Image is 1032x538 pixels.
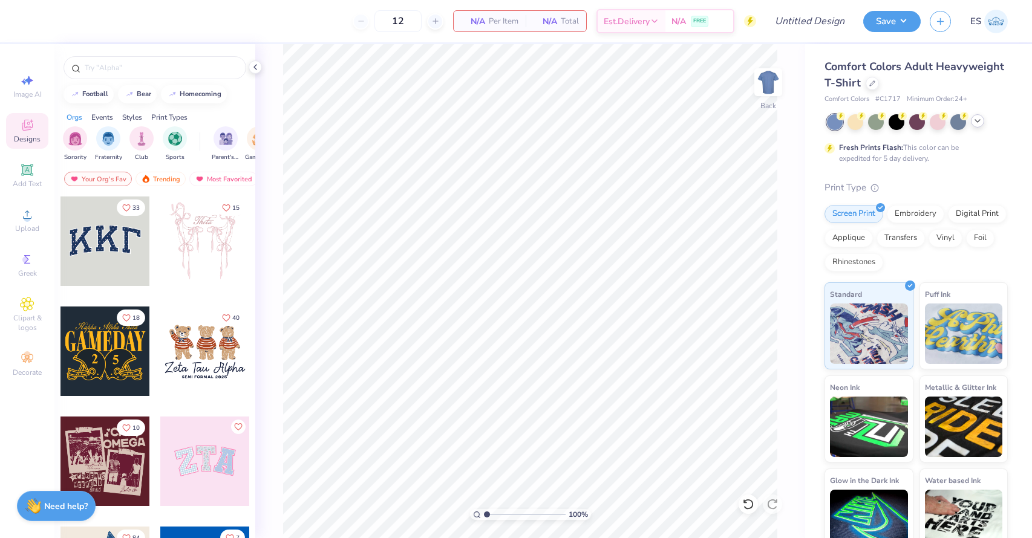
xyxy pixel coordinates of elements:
div: homecoming [180,91,221,97]
span: ES [970,15,981,28]
button: football [64,85,114,103]
div: filter for Parent's Weekend [212,126,240,162]
span: 10 [132,425,140,431]
img: trend_line.gif [168,91,177,98]
button: homecoming [161,85,227,103]
span: 33 [132,205,140,211]
span: Fraternity [95,153,122,162]
div: Print Types [151,112,188,123]
img: Parent's Weekend Image [219,132,233,146]
span: Sports [166,153,185,162]
button: Like [117,199,145,216]
img: Club Image [135,132,148,146]
div: This color can be expedited for 5 day delivery. [839,142,988,164]
button: Like [117,420,145,436]
button: bear [118,85,157,103]
div: Rhinestones [825,253,883,271]
span: Game Day [245,153,273,162]
img: trend_line.gif [125,91,134,98]
span: # C1717 [875,94,901,105]
img: most_fav.gif [70,175,79,183]
img: Puff Ink [925,303,1003,364]
div: Digital Print [948,205,1007,223]
div: filter for Fraternity [95,126,122,162]
span: Puff Ink [925,288,950,300]
div: filter for Sports [163,126,187,162]
span: N/A [533,15,557,28]
button: Like [117,310,145,326]
div: Transfers [877,229,925,247]
span: 40 [232,315,240,321]
img: Back [756,70,780,94]
span: 100 % [569,509,588,520]
div: Orgs [67,112,82,123]
div: Most Favorited [189,172,258,186]
input: – – [374,10,422,32]
div: filter for Club [129,126,154,162]
strong: Fresh Prints Flash: [839,143,903,152]
div: Applique [825,229,873,247]
div: Back [760,100,776,111]
span: Designs [14,134,41,144]
button: filter button [245,126,273,162]
span: Add Text [13,179,42,189]
span: Glow in the Dark Ink [830,474,899,487]
div: Events [91,112,113,123]
span: Comfort Colors Adult Heavyweight T-Shirt [825,59,1004,90]
button: Like [217,310,245,326]
button: filter button [63,126,87,162]
div: football [82,91,108,97]
span: Clipart & logos [6,313,48,332]
span: Sorority [64,153,87,162]
span: N/A [461,15,485,28]
button: filter button [95,126,122,162]
div: filter for Sorority [63,126,87,162]
span: Standard [830,288,862,300]
button: filter button [163,126,187,162]
span: N/A [671,15,686,28]
span: Club [135,153,148,162]
img: most_fav.gif [195,175,204,183]
span: FREE [693,17,706,25]
img: Erin Shen [984,10,1008,33]
div: Styles [122,112,142,123]
button: Like [231,420,246,434]
img: Sports Image [168,132,182,146]
span: Minimum Order: 24 + [907,94,967,105]
button: Like [217,199,245,216]
img: Sorority Image [68,132,82,146]
span: Neon Ink [830,381,860,394]
div: Screen Print [825,205,883,223]
span: Comfort Colors [825,94,869,105]
button: Save [863,11,921,32]
img: Metallic & Glitter Ink [925,397,1003,457]
span: Water based Ink [925,474,981,487]
div: Foil [966,229,994,247]
span: Decorate [13,368,42,377]
button: filter button [212,126,240,162]
div: filter for Game Day [245,126,273,162]
span: Parent's Weekend [212,153,240,162]
img: trending.gif [141,175,151,183]
input: Try "Alpha" [83,62,238,74]
a: ES [970,10,1008,33]
img: Fraternity Image [102,132,115,146]
span: Image AI [13,89,42,99]
div: Vinyl [929,229,962,247]
span: Est. Delivery [604,15,650,28]
span: Metallic & Glitter Ink [925,381,996,394]
div: bear [137,91,151,97]
div: Trending [136,172,186,186]
div: Print Type [825,181,1008,195]
img: Game Day Image [252,132,266,146]
strong: Need help? [44,501,88,512]
span: Greek [18,268,37,278]
span: Upload [15,224,39,233]
span: Total [561,15,579,28]
button: filter button [129,126,154,162]
span: 18 [132,315,140,321]
img: Standard [830,303,908,364]
div: Embroidery [887,205,944,223]
input: Untitled Design [765,9,854,33]
span: 15 [232,205,240,211]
